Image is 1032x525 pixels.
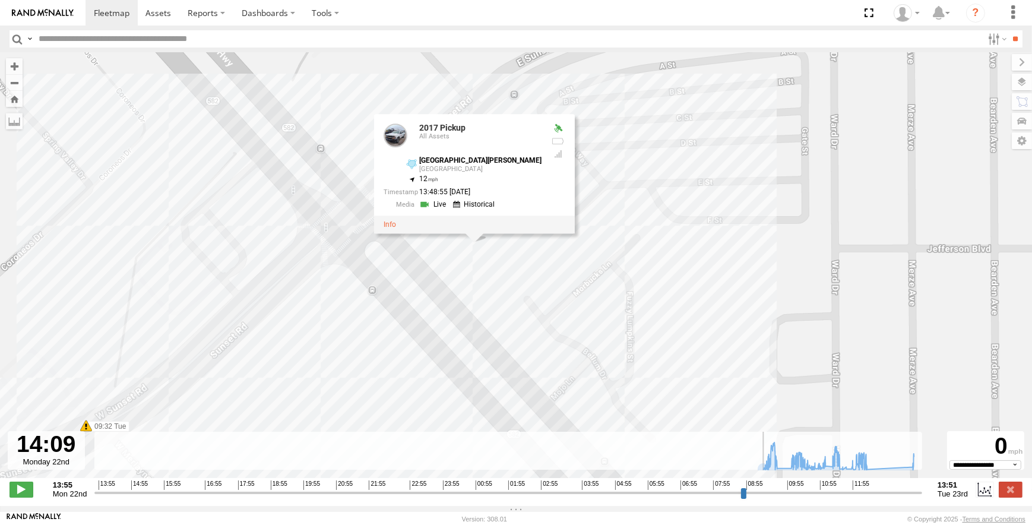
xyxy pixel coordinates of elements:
span: 01:55 [508,480,525,490]
i: ? [966,4,985,23]
span: 22:55 [410,480,426,490]
div: Date/time of location update [384,188,542,196]
span: 12 [419,175,438,184]
button: Zoom in [6,58,23,74]
span: 10:55 [820,480,837,490]
span: 03:55 [582,480,599,490]
img: rand-logo.svg [12,9,74,17]
a: View Asset Details [384,220,396,229]
div: [GEOGRAPHIC_DATA][PERSON_NAME] [419,157,542,165]
div: Version: 308.01 [462,515,507,523]
span: 00:55 [476,480,492,490]
label: Close [999,482,1022,497]
span: 17:55 [238,480,255,490]
span: 20:55 [336,480,353,490]
a: View Asset Details [384,124,407,148]
div: [GEOGRAPHIC_DATA] [419,166,542,173]
span: 11:55 [853,480,869,490]
a: View Historical Media Streams [453,199,498,210]
div: No battery health information received from this device. [551,137,565,146]
span: 15:55 [164,480,181,490]
span: 21:55 [369,480,385,490]
button: Zoom Home [6,91,23,107]
span: 09:55 [787,480,804,490]
strong: 13:55 [53,480,87,489]
div: 0 [949,433,1022,460]
label: Map Settings [1012,132,1032,149]
span: 14:55 [131,480,148,490]
div: Dakota Roehl [889,4,924,22]
span: 13:55 [99,480,115,490]
strong: 13:51 [938,480,968,489]
button: Zoom out [6,74,23,91]
span: 06:55 [680,480,697,490]
span: Mon 22nd Sep 2025 [53,489,87,498]
a: Visit our Website [7,513,61,525]
span: 05:55 [648,480,664,490]
span: 08:55 [746,480,763,490]
span: 04:55 [615,480,632,490]
span: 19:55 [303,480,320,490]
span: 16:55 [205,480,221,490]
span: 18:55 [271,480,287,490]
div: Last Event GSM Signal Strength [551,150,565,159]
a: View Live Media Streams [419,199,449,210]
span: 23:55 [443,480,460,490]
label: Measure [6,113,23,129]
label: 09:32 Tue [86,421,129,432]
label: Play/Stop [10,482,33,497]
div: © Copyright 2025 - [907,515,1025,523]
span: Tue 23rd Sep 2025 [938,489,968,498]
span: 07:55 [713,480,730,490]
span: 02:55 [541,480,558,490]
a: 2017 Pickup [419,124,466,133]
div: All Assets [419,133,542,140]
div: Valid GPS Fix [551,124,565,134]
a: Terms and Conditions [963,515,1025,523]
label: Search Query [25,30,34,48]
label: Search Filter Options [983,30,1009,48]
